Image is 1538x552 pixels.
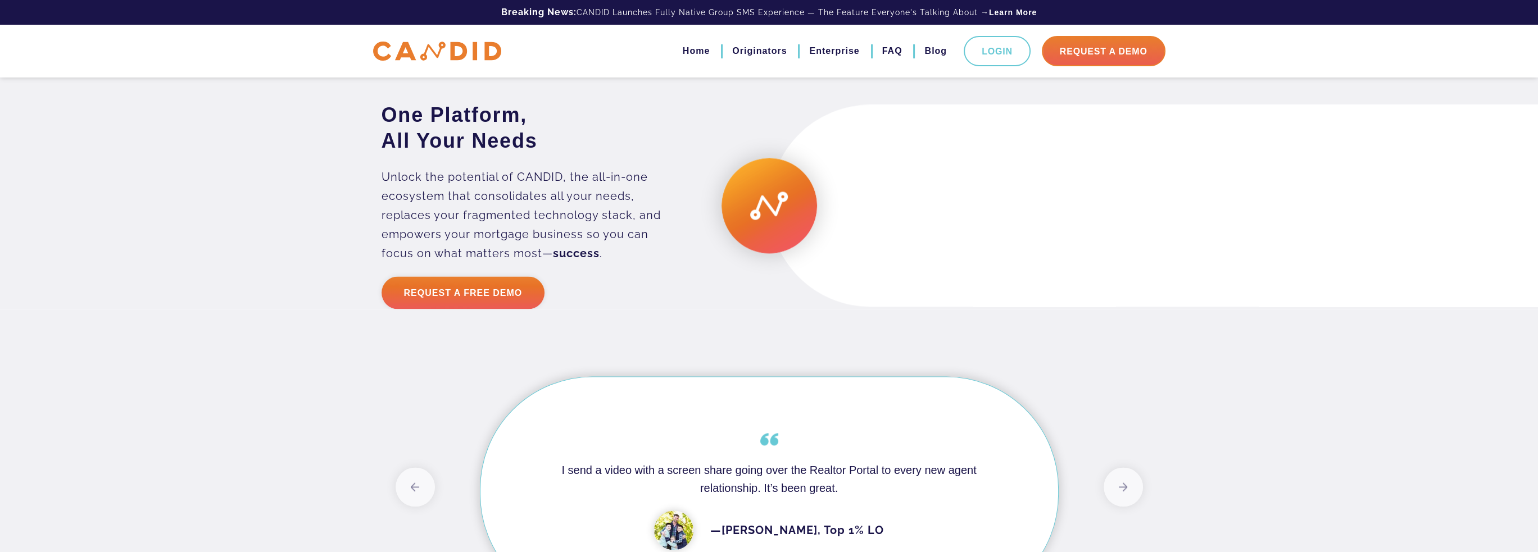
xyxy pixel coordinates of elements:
[396,467,435,507] button: Previous
[1042,36,1165,66] a: Request A Demo
[382,102,679,154] h3: One Platform, All Your Needs
[732,42,787,61] a: Originators
[373,42,501,61] img: CANDID APP
[683,42,710,61] a: Home
[989,7,1037,18] a: Learn More
[654,510,693,550] img: Bryan-LaFlamme.jpg
[882,42,902,61] a: FAQ
[809,42,859,61] a: Enterprise
[545,461,993,497] h4: I send a video with a screen share going over the Realtor Portal to every new agent relationship....
[924,42,947,61] a: Blog
[553,247,600,260] strong: success
[545,510,993,550] div: —[PERSON_NAME], Top 1% LO
[382,167,679,263] p: Unlock the potential of CANDID, the all-in-one ecosystem that consolidates all your needs, replac...
[501,7,577,17] b: Breaking News:
[382,276,545,309] a: Request a Free Demo
[964,36,1031,66] a: Login
[1104,467,1143,507] button: Next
